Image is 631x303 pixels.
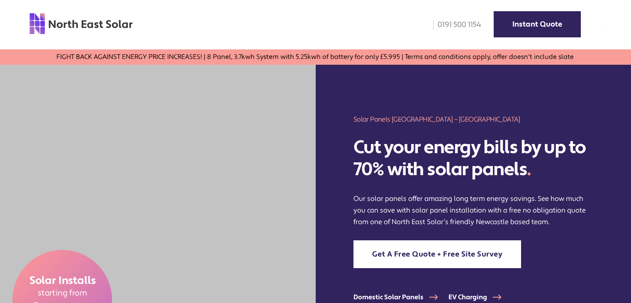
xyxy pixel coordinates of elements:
span: starting from [37,288,87,298]
h2: Cut your energy bills by up to 70% with solar panels [353,137,593,181]
a: Instant Quote [494,11,581,37]
img: menu icon [602,26,602,27]
p: Our solar panels offer amazing long term energy savings. See how much you can save with solar pan... [353,193,593,228]
a: EV Charging [448,293,512,301]
span: Solar Installs [29,274,95,288]
a: Domestic Solar Panels [353,293,448,301]
a: Get A Free Quote + Free Site Survey [353,240,521,268]
a: 0191 500 1154 [427,20,481,29]
img: north east solar logo [29,12,133,35]
span: . [527,158,531,181]
h1: Solar Panels [GEOGRAPHIC_DATA] – [GEOGRAPHIC_DATA] [353,115,593,124]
